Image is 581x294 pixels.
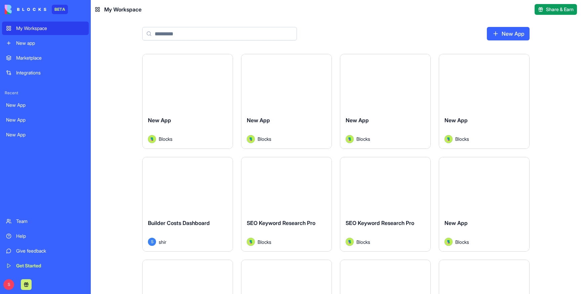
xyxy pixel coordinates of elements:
[340,54,431,149] a: New AppAvatarBlocks
[16,262,85,269] div: Get Started
[16,25,85,32] div: My Workspace
[455,238,469,246] span: Blocks
[2,51,89,65] a: Marketplace
[356,135,370,142] span: Blocks
[3,279,14,290] span: S
[439,54,530,149] a: New AppAvatarBlocks
[148,117,171,124] span: New App
[2,244,89,258] a: Give feedback
[5,5,46,14] img: logo
[340,157,431,252] a: SEO Keyword Research ProAvatarBlocks
[258,238,271,246] span: Blocks
[6,102,85,108] div: New App
[444,117,468,124] span: New App
[444,238,453,246] img: Avatar
[6,117,85,123] div: New App
[142,157,233,252] a: Builder Costs DashboardSshir
[241,157,332,252] a: SEO Keyword Research ProAvatarBlocks
[16,218,85,225] div: Team
[2,259,89,272] a: Get Started
[258,135,271,142] span: Blocks
[2,22,89,35] a: My Workspace
[16,248,85,254] div: Give feedback
[104,5,142,13] span: My Workspace
[142,54,233,149] a: New AppAvatarBlocks
[2,90,89,96] span: Recent
[2,229,89,243] a: Help
[6,131,85,138] div: New App
[2,66,89,79] a: Integrations
[16,233,85,239] div: Help
[2,215,89,228] a: Team
[2,128,89,141] a: New App
[159,238,166,246] span: shir
[2,113,89,127] a: New App
[16,55,85,61] div: Marketplace
[444,135,453,143] img: Avatar
[346,220,414,226] span: SEO Keyword Research Pro
[148,220,210,226] span: Builder Costs Dashboard
[346,135,354,143] img: Avatar
[247,117,270,124] span: New App
[535,4,577,15] button: Share & Earn
[16,69,85,76] div: Integrations
[148,135,156,143] img: Avatar
[5,5,68,14] a: BETA
[148,238,156,246] span: S
[439,157,530,252] a: New AppAvatarBlocks
[247,135,255,143] img: Avatar
[444,220,468,226] span: New App
[16,40,85,46] div: New app
[2,98,89,112] a: New App
[247,238,255,246] img: Avatar
[159,135,172,142] span: Blocks
[487,27,530,40] a: New App
[2,36,89,50] a: New app
[455,135,469,142] span: Blocks
[52,5,68,14] div: BETA
[546,6,574,13] span: Share & Earn
[241,54,332,149] a: New AppAvatarBlocks
[247,220,315,226] span: SEO Keyword Research Pro
[356,238,370,246] span: Blocks
[346,117,369,124] span: New App
[346,238,354,246] img: Avatar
